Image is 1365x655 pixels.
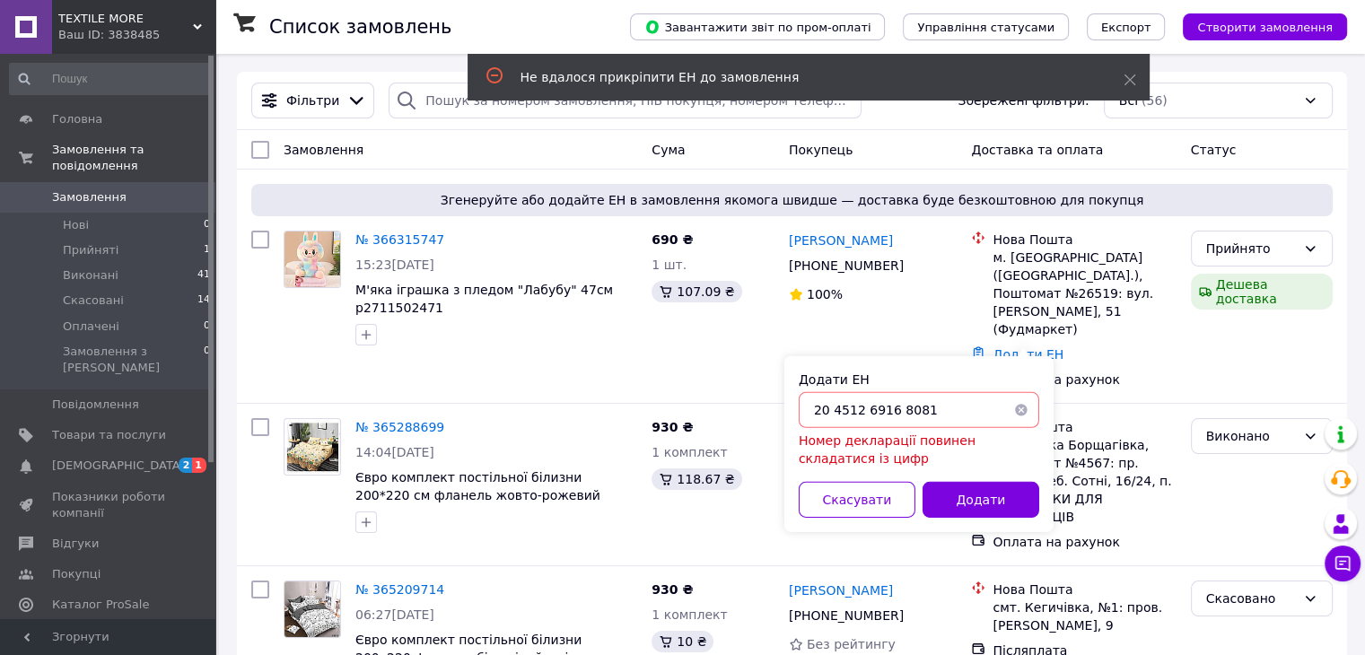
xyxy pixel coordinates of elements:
[993,436,1176,526] div: Софіївська Борщагівка, Поштомат №4567: пр. Героїв Неб. Сотні, 16/24, п. №2 (ТІЛЬКИ ДЛЯ МЕШКАНЦІВ
[204,344,210,376] span: 0
[1142,93,1168,108] span: (56)
[785,253,907,278] div: [PHONE_NUMBER]
[52,458,185,474] span: [DEMOGRAPHIC_DATA]
[1165,19,1347,33] a: Створити замовлення
[197,293,210,309] span: 14
[355,470,600,520] a: Євро комплект постільної білизни 200*220 см фланель жовто-рожевий "Квіти" p2518257842
[1191,274,1333,310] div: Дешева доставка
[1197,21,1333,34] span: Створити замовлення
[652,631,713,652] div: 10 ₴
[993,418,1176,436] div: Нова Пошта
[355,445,434,459] span: 14:04[DATE]
[993,581,1176,598] div: Нова Пошта
[355,283,613,315] a: М'яка іграшка з пледом "Лабубу" 47см p2711502471
[644,19,871,35] span: Завантажити звіт по пром-оплаті
[789,231,893,249] a: [PERSON_NAME]
[52,142,215,174] span: Замовлення та повідомлення
[355,232,444,247] a: № 366315747
[204,217,210,233] span: 0
[652,281,741,302] div: 107.09 ₴
[652,445,727,459] span: 1 комплект
[923,482,1039,518] button: Додати
[355,258,434,272] span: 15:23[DATE]
[799,432,1039,467] div: Номер декларації повинен складатися із цифр
[799,482,915,518] button: Скасувати
[807,637,896,651] span: Без рейтингу
[284,418,341,476] a: Фото товару
[1325,546,1361,581] button: Чат з покупцем
[52,189,127,205] span: Замовлення
[355,420,444,434] a: № 365288699
[1206,239,1296,258] div: Прийнято
[63,344,204,376] span: Замовлення з [PERSON_NAME]
[63,242,118,258] span: Прийняті
[192,458,206,473] span: 1
[58,11,193,27] span: TEXTILE MORE
[652,143,685,157] span: Cума
[971,143,1103,157] span: Доставка та оплата
[652,232,693,247] span: 690 ₴
[355,582,444,597] a: № 365209714
[785,603,907,628] div: [PHONE_NUMBER]
[903,13,1069,40] button: Управління статусами
[52,397,139,413] span: Повідомлення
[269,16,451,38] h1: Список замовлень
[284,231,341,288] a: Фото товару
[993,371,1176,389] div: Оплата на рахунок
[993,231,1176,249] div: Нова Пошта
[63,267,118,284] span: Виконані
[652,420,693,434] span: 930 ₴
[652,582,693,597] span: 930 ₴
[652,258,687,272] span: 1 шт.
[993,598,1176,634] div: смт. Кегичівка, №1: пров. [PERSON_NAME], 9
[52,597,149,613] span: Каталог ProSale
[1087,13,1166,40] button: Експорт
[197,267,210,284] span: 41
[521,68,1079,86] div: Не вдалося прикріпити ЕН до замовлення
[1206,426,1296,446] div: Виконано
[652,607,727,622] span: 1 комплект
[807,287,843,301] span: 100%
[9,63,212,95] input: Пошук
[286,92,339,109] span: Фільтри
[204,319,210,335] span: 0
[179,458,193,473] span: 2
[1206,589,1296,608] div: Скасовано
[258,191,1326,209] span: Згенеруйте або додайте ЕН в замовлення якомога швидше — доставка буде безкоштовною для покупця
[52,427,166,443] span: Товари та послуги
[630,13,885,40] button: Завантажити звіт по пром-оплаті
[993,347,1063,362] a: Додати ЕН
[1191,143,1237,157] span: Статус
[917,21,1054,34] span: Управління статусами
[63,319,119,335] span: Оплачені
[52,489,166,521] span: Показники роботи компанії
[204,242,210,258] span: 1
[284,143,363,157] span: Замовлення
[52,111,102,127] span: Головна
[789,581,893,599] a: [PERSON_NAME]
[284,420,340,474] img: Фото товару
[1101,21,1151,34] span: Експорт
[652,468,741,490] div: 118.67 ₴
[993,249,1176,338] div: м. [GEOGRAPHIC_DATA] ([GEOGRAPHIC_DATA].), Поштомат №26519: вул. [PERSON_NAME], 51 (Фудмаркет)
[284,231,340,286] img: Фото товару
[58,27,215,43] div: Ваш ID: 3838485
[52,566,101,582] span: Покупці
[63,217,89,233] span: Нові
[284,581,341,638] a: Фото товару
[1183,13,1347,40] button: Створити замовлення
[799,372,870,387] label: Додати ЕН
[355,607,434,622] span: 06:27[DATE]
[52,536,99,552] span: Відгуки
[1003,392,1039,428] button: Очистить
[789,143,853,157] span: Покупець
[284,581,340,637] img: Фото товару
[63,293,124,309] span: Скасовані
[993,533,1176,551] div: Оплата на рахунок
